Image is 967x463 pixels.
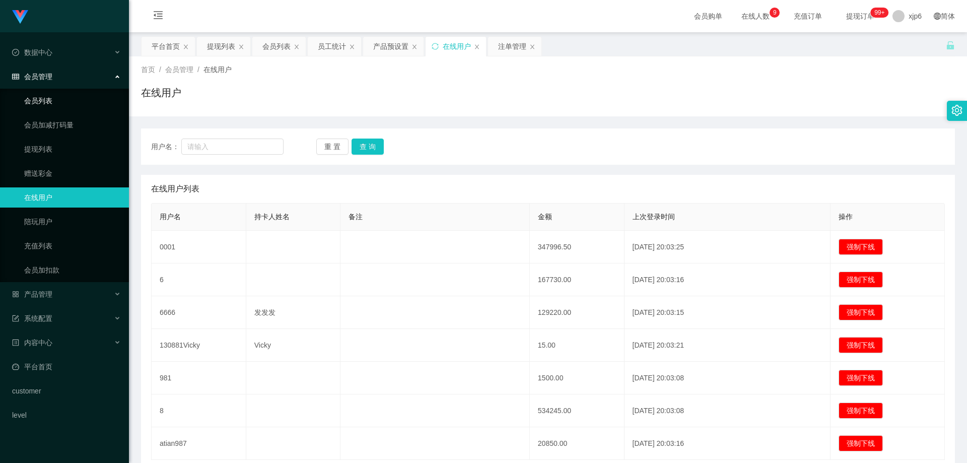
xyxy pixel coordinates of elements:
button: 强制下线 [839,239,883,255]
span: 金额 [538,213,552,221]
a: 会员加扣款 [24,260,121,280]
a: 在线用户 [24,187,121,208]
a: 赠送彩金 [24,163,121,183]
i: 图标: unlock [946,41,955,50]
span: 备注 [349,213,363,221]
div: 提现列表 [207,37,235,56]
div: 注单管理 [498,37,526,56]
button: 查 询 [352,139,384,155]
td: [DATE] 20:03:08 [625,362,831,394]
sup: 241 [870,8,888,18]
i: 图标: table [12,73,19,80]
span: 持卡人姓名 [254,213,290,221]
span: 操作 [839,213,853,221]
span: 充值订单 [789,13,827,20]
i: 图标: close [474,44,480,50]
td: 6666 [152,296,246,329]
i: 图标: close [238,44,244,50]
i: 图标: close [183,44,189,50]
button: 强制下线 [839,435,883,451]
span: 产品管理 [12,290,52,298]
td: 347996.50 [530,231,625,263]
span: 会员管理 [165,65,193,74]
span: 在线人数 [736,13,775,20]
i: 图标: close [529,44,535,50]
a: 提现列表 [24,139,121,159]
div: 平台首页 [152,37,180,56]
i: 图标: global [934,13,941,20]
p: 9 [773,8,777,18]
button: 强制下线 [839,304,883,320]
td: [DATE] 20:03:15 [625,296,831,329]
button: 强制下线 [839,403,883,419]
i: 图标: appstore-o [12,291,19,298]
td: 15.00 [530,329,625,362]
i: 图标: close [349,44,355,50]
button: 强制下线 [839,337,883,353]
td: [DATE] 20:03:08 [625,394,831,427]
td: 130881Vicky [152,329,246,362]
span: 在线用户 [203,65,232,74]
a: 图标: dashboard平台首页 [12,357,121,377]
a: 陪玩用户 [24,212,121,232]
span: 首页 [141,65,155,74]
td: 8 [152,394,246,427]
h1: 在线用户 [141,85,181,100]
a: 会员列表 [24,91,121,111]
button: 强制下线 [839,370,883,386]
i: 图标: close [294,44,300,50]
a: 会员加减打码量 [24,115,121,135]
a: level [12,405,121,425]
td: 129220.00 [530,296,625,329]
td: 981 [152,362,246,394]
td: Vicky [246,329,341,362]
i: 图标: check-circle-o [12,49,19,56]
td: [DATE] 20:03:16 [625,263,831,296]
span: 在线用户列表 [151,183,199,195]
span: 上次登录时间 [633,213,675,221]
div: 员工统计 [318,37,346,56]
a: 充值列表 [24,236,121,256]
i: 图标: menu-fold [141,1,175,33]
td: [DATE] 20:03:21 [625,329,831,362]
span: 内容中心 [12,339,52,347]
span: / [159,65,161,74]
span: 系统配置 [12,314,52,322]
a: customer [12,381,121,401]
div: 会员列表 [262,37,291,56]
i: 图标: setting [951,105,962,116]
td: atian987 [152,427,246,460]
span: 提现订单 [841,13,879,20]
span: 数据中心 [12,48,52,56]
input: 请输入 [181,139,284,155]
td: 20850.00 [530,427,625,460]
td: 1500.00 [530,362,625,394]
td: 发发发 [246,296,341,329]
td: 0001 [152,231,246,263]
td: 6 [152,263,246,296]
td: 534245.00 [530,394,625,427]
sup: 9 [770,8,780,18]
span: / [197,65,199,74]
td: 167730.00 [530,263,625,296]
i: 图标: profile [12,339,19,346]
img: logo.9652507e.png [12,10,28,24]
button: 重 置 [316,139,349,155]
span: 用户名： [151,142,181,152]
span: 会员管理 [12,73,52,81]
div: 在线用户 [443,37,471,56]
i: 图标: form [12,315,19,322]
span: 用户名 [160,213,181,221]
i: 图标: sync [432,43,439,50]
i: 图标: close [411,44,418,50]
button: 强制下线 [839,272,883,288]
td: [DATE] 20:03:16 [625,427,831,460]
td: [DATE] 20:03:25 [625,231,831,263]
div: 产品预设置 [373,37,408,56]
